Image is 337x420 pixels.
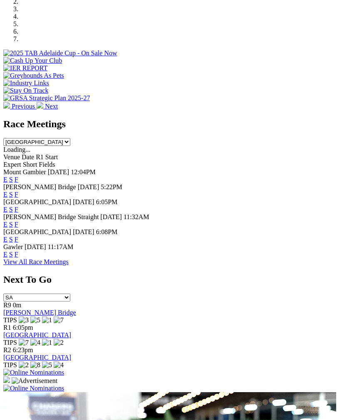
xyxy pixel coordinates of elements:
[3,301,11,309] span: R9
[9,206,13,213] a: S
[15,236,18,243] a: F
[3,339,17,346] span: TIPS
[3,243,23,250] span: Gawler
[3,369,64,376] img: Online Nominations
[3,206,7,213] a: E
[3,183,76,190] span: [PERSON_NAME] Bridge
[15,176,18,183] a: F
[42,339,52,346] img: 1
[36,153,58,161] span: R1 Start
[3,102,10,109] img: chevron-left-pager-white.svg
[3,72,64,79] img: Greyhounds As Pets
[23,161,37,168] span: Short
[39,161,55,168] span: Fields
[73,198,94,205] span: [DATE]
[15,191,18,198] a: F
[12,377,57,385] img: Advertisement
[3,361,17,368] span: TIPS
[30,316,40,324] img: 5
[3,64,47,72] img: IER REPORT
[42,361,52,369] img: 5
[3,198,71,205] span: [GEOGRAPHIC_DATA]
[3,309,76,316] a: [PERSON_NAME] Bridge
[101,183,122,190] span: 5:22PM
[3,161,21,168] span: Expert
[30,361,40,369] img: 8
[9,191,13,198] a: S
[54,316,64,324] img: 7
[3,146,30,153] span: Loading...
[15,221,18,228] a: F
[9,176,13,183] a: S
[3,79,49,87] img: Industry Links
[3,191,7,198] a: E
[3,376,10,383] img: 15187_Greyhounds_GreysPlayCentral_Resize_SA_WebsiteBanner_300x115_2025.jpg
[37,102,43,109] img: chevron-right-pager-white.svg
[15,251,18,258] a: F
[48,168,69,175] span: [DATE]
[3,168,46,175] span: Mount Gambier
[71,168,96,175] span: 12:04PM
[12,103,35,110] span: Previous
[13,301,21,309] span: 0m
[3,221,7,228] a: E
[3,324,11,331] span: R1
[13,324,33,331] span: 6:05pm
[96,198,118,205] span: 6:05PM
[13,346,33,353] span: 6:23pm
[48,243,74,250] span: 11:17AM
[3,213,99,220] span: [PERSON_NAME] Bridge Straight
[9,251,13,258] a: S
[3,94,90,102] img: GRSA Strategic Plan 2025-27
[3,331,71,338] a: [GEOGRAPHIC_DATA]
[3,258,69,265] a: View All Race Meetings
[54,339,64,346] img: 2
[25,243,46,250] span: [DATE]
[3,176,7,183] a: E
[3,57,62,64] img: Cash Up Your Club
[96,228,118,235] span: 6:08PM
[15,206,18,213] a: F
[54,361,64,369] img: 4
[3,119,334,130] h2: Race Meetings
[124,213,149,220] span: 11:32AM
[3,346,11,353] span: R2
[3,385,64,392] img: Online Nominations
[3,103,37,110] a: Previous
[3,236,7,243] a: E
[19,316,29,324] img: 3
[19,361,29,369] img: 2
[3,274,334,285] h2: Next To Go
[42,316,52,324] img: 1
[73,228,94,235] span: [DATE]
[22,153,34,161] span: Date
[3,316,17,324] span: TIPS
[9,221,13,228] a: S
[78,183,99,190] span: [DATE]
[3,354,71,361] a: [GEOGRAPHIC_DATA]
[3,87,48,94] img: Stay On Track
[3,251,7,258] a: E
[45,103,58,110] span: Next
[37,103,58,110] a: Next
[3,228,71,235] span: [GEOGRAPHIC_DATA]
[100,213,122,220] span: [DATE]
[19,339,29,346] img: 7
[30,339,40,346] img: 4
[9,236,13,243] a: S
[3,153,20,161] span: Venue
[3,49,117,57] img: 2025 TAB Adelaide Cup - On Sale Now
